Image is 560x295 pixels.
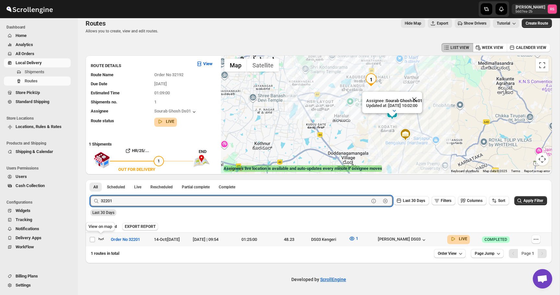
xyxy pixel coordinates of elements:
span: Local Delivery [16,60,42,65]
button: LIST VIEW [441,43,473,52]
span: 1 routes in total [91,251,119,256]
span: Home [16,33,27,38]
button: Widgets [4,206,71,215]
button: Show street map [224,59,247,72]
button: View [192,59,216,69]
span: Order No 32201 [111,236,140,243]
button: Filters [432,196,455,205]
button: Columns [458,196,486,205]
span: Shipments [25,69,44,74]
b: 1 [532,251,534,256]
b: View [203,61,213,66]
div: OUT FOR DELIVERY [118,166,155,173]
label: Assignee's live location is available and auto-updates every minute if assignee moves [224,165,382,172]
span: Partial complete [182,184,210,190]
button: Routes [4,77,71,86]
button: Map camera controls [536,153,549,166]
text: RS [550,7,554,11]
span: 1 [356,236,358,241]
span: Order No 32192 [154,72,183,77]
button: EXPORT REPORT [122,223,158,230]
span: COMPLETED [484,237,507,242]
span: Configurations [6,200,73,205]
b: 1 Shipments [86,138,112,147]
span: Last 30 Days [403,198,425,203]
span: Route status [91,118,114,123]
b: HR/25/... [132,148,149,153]
span: Scheduled [107,184,125,190]
button: Shipping & Calendar [4,147,71,156]
span: Complete [219,184,235,190]
button: CALENDER VIEW [507,43,550,52]
span: Rescheduled [150,184,173,190]
button: Show satellite imagery [247,59,279,72]
button: WorkFlow [4,242,71,252]
span: Routes [25,78,38,83]
p: Updated at : [DATE] 10:02:00 [366,103,422,108]
span: Shipments no. [91,100,117,104]
span: Store Locations [6,116,73,121]
button: Settings [4,281,71,290]
b: LIVE [459,237,467,241]
span: Widgets [16,208,30,213]
span: 1 [154,100,157,104]
button: All Orders [4,49,71,58]
span: Standard Shipping [16,99,49,104]
button: Shipments [4,67,71,77]
span: Columns [467,198,483,203]
img: shop.svg [94,147,110,173]
button: Apply Filter [514,196,547,205]
button: Clear [382,198,389,204]
span: Export [437,21,448,26]
span: [DATE] [154,81,167,86]
span: Apply Filter [523,198,543,203]
span: 01:09:00 [154,90,170,95]
span: Notifications [16,226,39,231]
span: Create Route [526,21,548,26]
button: Close [406,92,422,107]
a: Open this area in Google Maps (opens a new window) [223,165,244,173]
span: WEEK VIEW [482,45,503,50]
span: EXPORT REPORT [125,224,156,229]
b: LIVE [166,119,174,124]
button: Toggle fullscreen view [536,59,549,72]
button: Tracking [4,215,71,224]
span: Dashboard [6,25,73,30]
nav: Pagination [509,249,547,258]
span: Store PickUp [16,90,40,95]
button: Cash Collection [4,181,71,190]
span: Show Drivers [464,21,486,26]
button: Sort [489,196,509,205]
span: Billing Plans [16,274,38,278]
span: LIST VIEW [450,45,469,50]
button: Notifications [4,224,71,233]
button: Users [4,172,71,181]
img: ScrollEngine [5,1,54,17]
div: 48.23 [271,236,307,243]
span: Analytics [16,42,33,47]
div: Open chat [533,269,552,289]
b: Sourab Ghosh Ds01 [385,98,422,103]
button: Show Drivers [455,19,490,28]
span: Shipping & Calendar [16,149,53,154]
button: Sourab Ghosh Ds01 [154,109,197,115]
span: All [93,184,98,190]
button: Page Jump [471,249,504,258]
span: Sort [498,198,505,203]
img: Google [223,165,244,173]
span: Live [134,184,141,190]
span: 14-Oct | [DATE] [154,237,180,242]
p: Allows you to create, view and edit routes. [86,29,158,34]
div: [PERSON_NAME] DS03 [378,237,427,243]
button: User menu [512,4,557,14]
button: Last 30 Days [394,196,429,205]
button: Order No 32201 [107,234,144,245]
span: WorkFlow [16,244,34,249]
span: Tracking [16,217,32,222]
span: Tutorial [497,21,510,26]
button: Tutorial [493,19,519,28]
button: Analytics [4,40,71,49]
span: CALENDER VIEW [516,45,546,50]
button: Export [428,19,452,28]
